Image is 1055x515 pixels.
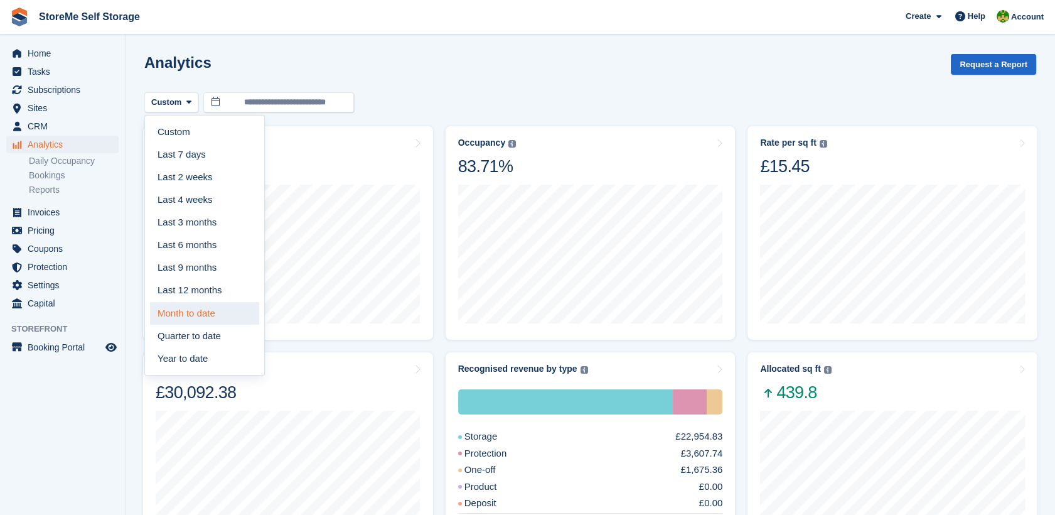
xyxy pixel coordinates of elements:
a: Last 2 weeks [150,166,259,188]
div: Protection [673,389,707,415]
span: Custom [151,96,181,109]
img: icon-info-grey-7440780725fd019a000dd9b08b2336e03edf1995a4989e88bcd33f0948082b44.svg [581,366,588,374]
a: Last 7 days [150,143,259,166]
a: menu [6,295,119,312]
div: £15.45 [760,156,827,177]
a: menu [6,81,119,99]
a: Last 6 months [150,234,259,256]
span: Home [28,45,103,62]
span: Analytics [28,136,103,153]
span: Settings [28,276,103,294]
div: £22,954.83 [675,430,722,444]
img: stora-icon-8386f47178a22dfd0bd8f6a31ec36ba5ce8667c1dd55bd0f319d3a0aa187defe.svg [10,8,29,26]
span: Help [968,10,985,23]
a: Custom [150,121,259,143]
a: menu [6,339,119,356]
a: Quarter to date [150,325,259,347]
div: Storage [458,389,673,415]
a: menu [6,117,119,135]
button: Request a Report [951,54,1036,75]
span: Sites [28,99,103,117]
a: menu [6,240,119,257]
div: £0.00 [699,496,723,511]
div: One-off [458,463,526,477]
a: menu [6,222,119,239]
div: Storage [458,430,528,444]
span: Subscriptions [28,81,103,99]
span: Capital [28,295,103,312]
a: StoreMe Self Storage [34,6,145,27]
span: Coupons [28,240,103,257]
span: Invoices [28,203,103,221]
div: One-off [707,389,722,415]
a: Month to date [150,302,259,325]
div: Protection [458,447,537,461]
div: £1,675.36 [681,463,723,477]
span: 439.8 [760,382,831,403]
span: Tasks [28,63,103,80]
h2: Analytics [144,54,212,71]
img: icon-info-grey-7440780725fd019a000dd9b08b2336e03edf1995a4989e88bcd33f0948082b44.svg [508,140,516,148]
a: menu [6,63,119,80]
div: Rate per sq ft [760,138,816,148]
img: StorMe [997,10,1009,23]
a: Daily Occupancy [29,155,119,167]
a: Year to date [150,347,259,370]
img: icon-info-grey-7440780725fd019a000dd9b08b2336e03edf1995a4989e88bcd33f0948082b44.svg [824,366,832,374]
span: Pricing [28,222,103,239]
div: Recognised revenue by type [458,364,577,374]
a: Reports [29,184,119,196]
div: £0.00 [699,480,723,494]
a: Preview store [104,340,119,355]
a: menu [6,258,119,276]
button: Custom [144,92,198,113]
img: icon-info-grey-7440780725fd019a000dd9b08b2336e03edf1995a4989e88bcd33f0948082b44.svg [820,140,827,148]
a: Last 3 months [150,211,259,234]
a: menu [6,45,119,62]
div: Occupancy [458,138,505,148]
a: Last 12 months [150,279,259,302]
span: Storefront [11,323,125,335]
div: Product [458,480,527,494]
div: £30,092.38 [156,382,236,403]
span: Account [1011,11,1044,23]
span: Protection [28,258,103,276]
a: menu [6,276,119,294]
a: Last 4 weeks [150,188,259,211]
div: 83.71% [458,156,516,177]
div: Allocated sq ft [760,364,820,374]
a: Bookings [29,170,119,182]
a: Last 9 months [150,257,259,279]
span: Create [906,10,931,23]
span: Booking Portal [28,339,103,356]
a: menu [6,136,119,153]
div: Deposit [458,496,527,511]
a: menu [6,99,119,117]
span: CRM [28,117,103,135]
a: menu [6,203,119,221]
div: £3,607.74 [681,447,723,461]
